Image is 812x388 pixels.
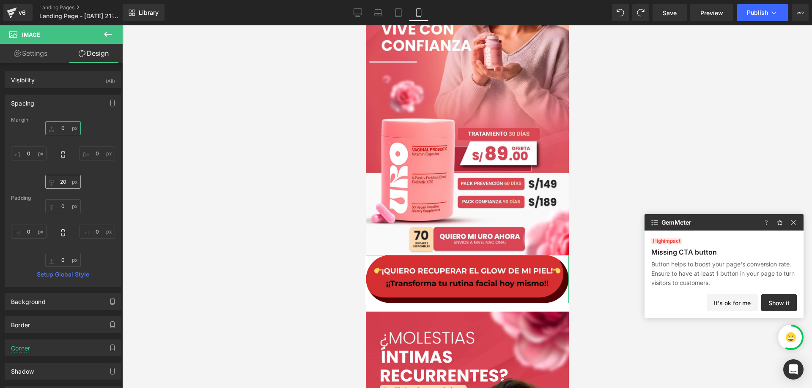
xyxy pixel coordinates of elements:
[123,4,165,21] a: New Library
[80,225,115,239] input: 0
[761,294,797,311] button: Show it
[3,4,33,21] a: v6
[11,72,35,84] div: Visibility
[651,260,797,288] p: Button helps to boost your page's conversion rate. Ensure to have at least 1 button in your page ...
[650,217,660,228] img: view-all-icon.b3b5518d.svg
[11,271,115,278] a: Setup Global Style
[22,31,40,38] span: Image
[663,8,677,17] span: Save
[106,72,115,86] div: (All)
[348,4,368,21] a: Desktop
[651,248,717,256] p: Missing CTA button
[792,4,809,21] button: More
[690,4,733,21] a: Preview
[11,340,30,352] div: Corner
[747,9,768,16] span: Publish
[11,195,115,201] div: Padding
[707,294,758,311] button: It's ok for me
[786,332,796,342] img: emoji-three.svg
[661,219,691,226] span: GemMeter
[737,4,788,21] button: Publish
[17,7,27,18] div: v6
[612,4,629,21] button: Undo
[651,238,682,244] span: impact
[653,238,664,244] span: high
[45,253,81,267] input: 0
[63,44,124,63] a: Design
[761,217,771,228] img: faq-icon.827d6ecb.svg
[11,225,47,239] input: 0
[775,217,785,228] img: feedback-icon.f409a22e.svg
[39,13,121,19] span: Landing Page - [DATE] 21:13:23
[11,317,30,328] div: Border
[11,293,46,305] div: Background
[11,363,34,375] div: Shadow
[139,9,159,16] span: Library
[783,359,804,380] div: Open Intercom Messenger
[11,147,47,160] input: 0
[788,217,798,228] img: close-icon.9c17502d.svg
[632,4,649,21] button: Redo
[368,4,388,21] a: Laptop
[700,8,723,17] span: Preview
[11,95,34,107] div: Spacing
[45,121,81,135] input: 0
[409,4,429,21] a: Mobile
[39,4,137,11] a: Landing Pages
[45,175,81,189] input: 0
[80,147,115,160] input: 0
[388,4,409,21] a: Tablet
[11,117,115,123] div: Margin
[45,199,81,213] input: 0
